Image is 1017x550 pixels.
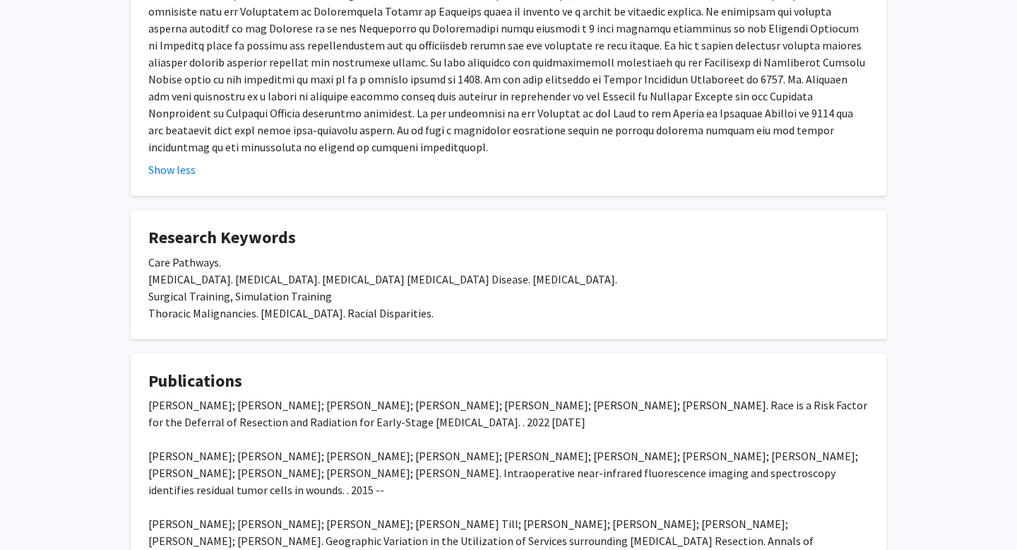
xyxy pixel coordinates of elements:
[148,161,196,178] button: Show less
[148,371,869,392] h4: Publications
[11,486,60,539] iframe: Chat
[148,228,869,248] h4: Research Keywords
[148,254,869,322] div: Care Pathways. [MEDICAL_DATA]. [MEDICAL_DATA]. [MEDICAL_DATA] [MEDICAL_DATA] Disease. [MEDICAL_DA...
